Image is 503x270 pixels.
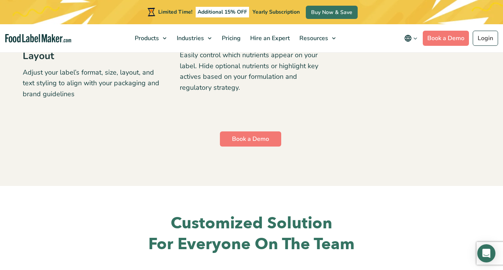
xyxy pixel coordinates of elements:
span: Limited Time! [158,8,192,16]
span: Products [132,34,160,42]
h3: Customizable Label Layout [23,37,136,62]
span: Hire an Expert [248,34,291,42]
div: Open Intercom Messenger [477,244,495,262]
span: Resources [297,34,329,42]
span: Industries [174,34,205,42]
a: Pricing [217,24,244,52]
span: Yearly Subscription [252,8,300,16]
a: Book a Demo [423,31,469,46]
a: Resources [295,24,339,52]
p: Easily control which nutrients appear on your label. Hide optional nutrients or highlight key act... [180,50,324,93]
a: Buy Now & Save [306,6,358,19]
a: Hire an Expert [246,24,293,52]
span: Additional 15% OFF [196,7,249,17]
h2: Customized Solution For Everyone On The Team [23,213,481,254]
a: Industries [172,24,215,52]
a: Login [473,31,498,46]
a: Book a Demo [220,131,281,147]
a: Products [130,24,170,52]
p: Adjust your label’s format, size, layout, and text styling to align with your packaging and brand... [23,67,167,100]
span: Pricing [220,34,241,42]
